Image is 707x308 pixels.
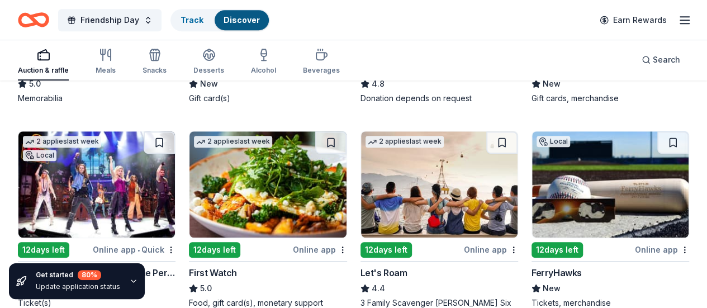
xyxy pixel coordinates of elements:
img: Image for FerryHawks [532,131,689,238]
a: Track [181,15,203,25]
button: Auction & raffle [18,44,69,80]
span: • [137,245,140,254]
img: Image for Let's Roam [361,131,518,238]
button: Desserts [193,44,224,80]
div: Meals [96,66,116,75]
span: Search [653,53,680,67]
div: 80 % [78,270,101,280]
div: Gift card(s) [189,93,347,104]
div: 12 days left [189,242,240,258]
button: TrackDiscover [170,9,270,31]
div: Online app Quick [93,243,175,257]
a: Discover [224,15,260,25]
button: Meals [96,44,116,80]
div: Update application status [36,282,120,291]
div: Local [23,150,56,161]
span: New [543,77,561,91]
div: 12 days left [360,242,412,258]
div: 12 days left [532,242,583,258]
div: Online app [635,243,689,257]
div: Memorabilia [18,93,175,104]
div: 2 applies last week [23,136,101,148]
span: New [200,77,218,91]
div: Snacks [143,66,167,75]
div: Desserts [193,66,224,75]
span: 4.4 [372,282,385,295]
div: Alcohol [251,66,276,75]
a: Home [18,7,49,33]
div: Online app [293,243,347,257]
button: Search [633,49,689,71]
div: Gift cards, merchandise [532,93,689,104]
div: FerryHawks [532,266,582,279]
button: Alcohol [251,44,276,80]
div: 12 days left [18,242,69,258]
div: 2 applies last week [366,136,444,148]
span: Friendship Day [80,13,139,27]
div: Online app [464,243,518,257]
div: Get started [36,270,120,280]
a: Earn Rewards [593,10,673,30]
div: Beverages [303,66,340,75]
div: 2 applies last week [194,136,272,148]
span: New [543,282,561,295]
div: Auction & raffle [18,66,69,75]
div: Let's Roam [360,266,407,279]
span: 5.0 [29,77,41,91]
img: Image for First Watch [189,131,346,238]
span: 5.0 [200,282,212,295]
button: Friendship Day [58,9,162,31]
button: Snacks [143,44,167,80]
div: Local [537,136,570,147]
button: Beverages [303,44,340,80]
img: Image for Tilles Center for the Performing Arts [18,131,175,238]
span: 4.8 [372,77,385,91]
div: First Watch [189,266,237,279]
div: Donation depends on request [360,93,518,104]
